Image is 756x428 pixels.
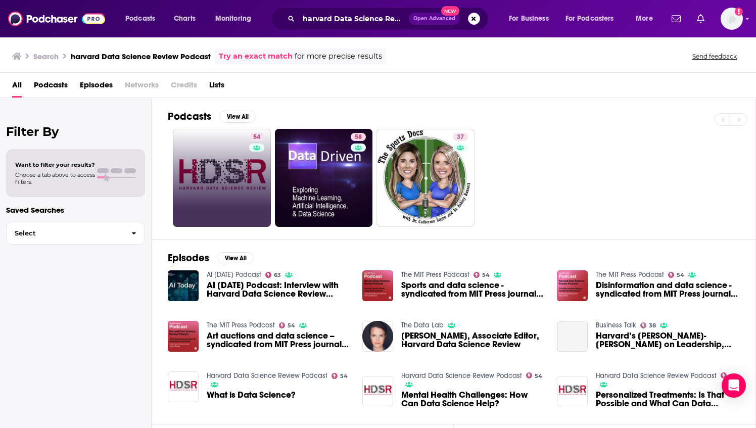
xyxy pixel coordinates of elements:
[636,12,653,26] span: More
[332,373,348,379] a: 54
[502,11,561,27] button: open menu
[693,10,708,27] a: Show notifications dropdown
[168,252,209,264] h2: Episodes
[735,8,743,16] svg: Add a profile image
[596,270,664,279] a: The MIT Press Podcast
[209,77,224,98] span: Lists
[207,391,296,399] a: What is Data Science?
[535,374,542,378] span: 54
[668,10,685,27] a: Show notifications dropdown
[401,270,469,279] a: The MIT Press Podcast
[207,371,327,380] a: Harvard Data Science Review Podcast
[8,9,105,28] img: Podchaser - Follow, Share and Rate Podcasts
[6,222,145,245] button: Select
[168,252,254,264] a: EpisodesView All
[721,8,743,30] span: Logged in as WE_Broadcast
[596,371,717,380] a: Harvard Data Science Review Podcast
[173,129,271,227] a: 54
[207,331,350,349] span: Art auctions and data science -- syndicated from MIT Press journal Harvard Data Science Review
[401,371,522,380] a: Harvard Data Science Review Podcast
[279,322,296,328] a: 54
[299,11,409,27] input: Search podcasts, credits, & more...
[34,77,68,98] span: Podcasts
[208,11,264,27] button: open menu
[217,252,254,264] button: View All
[401,321,444,329] a: The Data Lab
[401,391,545,408] a: Mental Health Challenges: How Can Data Science Help?
[6,205,145,215] p: Saved Searches
[12,77,22,98] a: All
[253,132,260,142] span: 54
[482,273,490,277] span: 54
[125,12,155,26] span: Podcasts
[401,331,545,349] span: [PERSON_NAME], Associate Editor, Harvard Data Science Review
[362,321,393,352] img: Liberty Vittert, Associate Editor, Harvard Data Science Review
[274,273,281,277] span: 63
[6,124,145,139] h2: Filter By
[71,52,211,61] h3: harvard Data Science Review Podcast
[207,270,261,279] a: AI Today Podcast
[557,321,588,352] a: Harvard’s Dr. Xiao-Li Meng on Leadership, Statistics & Data Science Innovation
[362,376,393,407] img: Mental Health Challenges: How Can Data Science Help?
[401,281,545,298] a: Sports and data science - syndicated from MIT Press journal Harvard Data Science Review
[15,171,95,185] span: Choose a tab above to access filters.
[80,77,113,98] a: Episodes
[118,11,168,27] button: open menu
[409,13,460,25] button: Open AdvancedNew
[453,133,468,141] a: 37
[689,52,740,61] button: Send feedback
[168,270,199,301] img: AI Today Podcast: Interview with Harvard Data Science Review (HDSR) Podcast hosts Liberty Vittert...
[355,132,362,142] span: 58
[649,323,656,328] span: 38
[721,8,743,30] img: User Profile
[7,230,123,236] span: Select
[596,321,636,329] a: Business Talk
[457,132,464,142] span: 37
[219,51,293,62] a: Try an exact match
[557,376,588,407] img: Personalized Treatments: Is That Possible and What Can Data Science Tell Us?
[721,8,743,30] button: Show profile menu
[265,272,281,278] a: 63
[509,12,549,26] span: For Business
[249,133,264,141] a: 54
[174,12,196,26] span: Charts
[288,323,295,328] span: 54
[207,281,350,298] a: AI Today Podcast: Interview with Harvard Data Science Review (HDSR) Podcast hosts Liberty Vittert...
[362,270,393,301] img: Sports and data science - syndicated from MIT Press journal Harvard Data Science Review
[526,372,543,378] a: 54
[557,270,588,301] img: Disinformation and data science - syndicated from MIT Press journal Harvard Data Science Review
[668,272,685,278] a: 54
[629,11,666,27] button: open menu
[596,391,739,408] a: Personalized Treatments: Is That Possible and What Can Data Science Tell Us?
[596,281,739,298] a: Disinformation and data science - syndicated from MIT Press journal Harvard Data Science Review
[125,77,159,98] span: Networks
[596,331,739,349] span: Harvard’s [PERSON_NAME]-[PERSON_NAME] on Leadership, Statistics & Data Science Innovation
[207,281,350,298] span: AI [DATE] Podcast: Interview with Harvard Data Science Review (HDSR) Podcast hosts [PERSON_NAME] ...
[215,12,251,26] span: Monitoring
[721,372,737,378] a: 54
[168,110,256,123] a: PodcastsView All
[207,321,275,329] a: The MIT Press Podcast
[168,321,199,352] img: Art auctions and data science -- syndicated from MIT Press journal Harvard Data Science Review
[401,331,545,349] a: Liberty Vittert, Associate Editor, Harvard Data Science Review
[219,111,256,123] button: View All
[722,373,746,398] div: Open Intercom Messenger
[171,77,197,98] span: Credits
[33,52,59,61] h3: Search
[340,374,348,378] span: 54
[441,6,459,16] span: New
[168,371,199,402] img: What is Data Science?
